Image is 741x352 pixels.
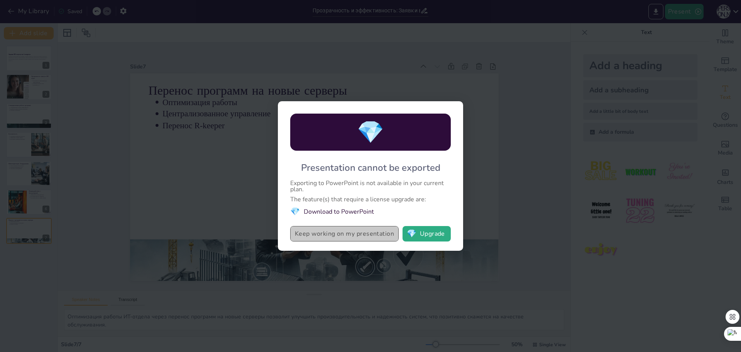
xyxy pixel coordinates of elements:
[290,196,451,202] div: The feature(s) that require a license upgrade are:
[290,226,399,241] button: Keep working on my presentation
[407,230,416,238] span: diamond
[290,180,451,192] div: Exporting to PowerPoint is not available in your current plan.
[301,162,440,174] div: Presentation cannot be exported
[290,206,300,217] span: diamond
[357,117,384,147] span: diamond
[403,226,451,241] button: diamondUpgrade
[290,206,451,217] li: Download to PowerPoint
